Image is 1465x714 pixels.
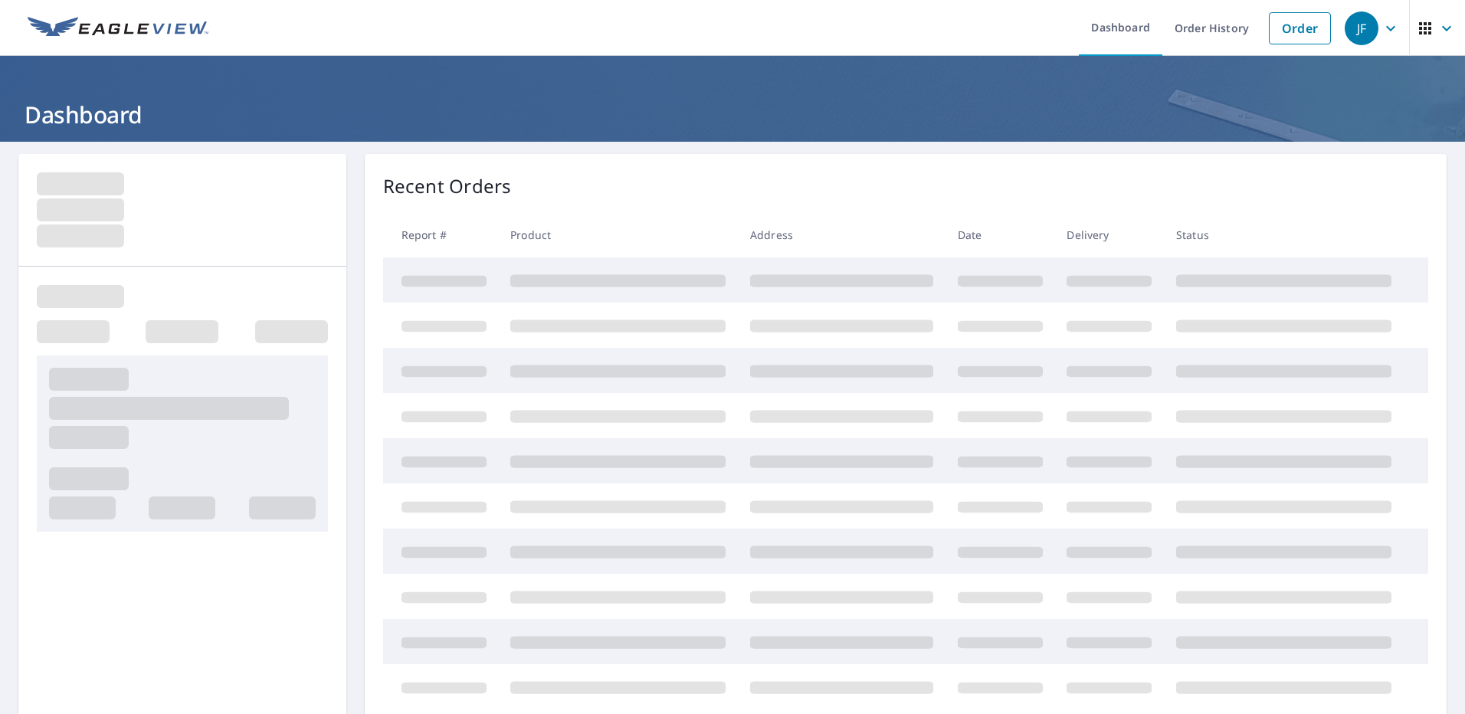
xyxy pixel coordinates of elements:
th: Report # [383,212,499,257]
th: Address [738,212,946,257]
th: Delivery [1054,212,1164,257]
th: Date [946,212,1055,257]
img: EV Logo [28,17,208,40]
th: Status [1164,212,1404,257]
a: Order [1269,12,1331,44]
p: Recent Orders [383,172,512,200]
h1: Dashboard [18,99,1447,130]
th: Product [498,212,738,257]
div: JF [1345,11,1378,45]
